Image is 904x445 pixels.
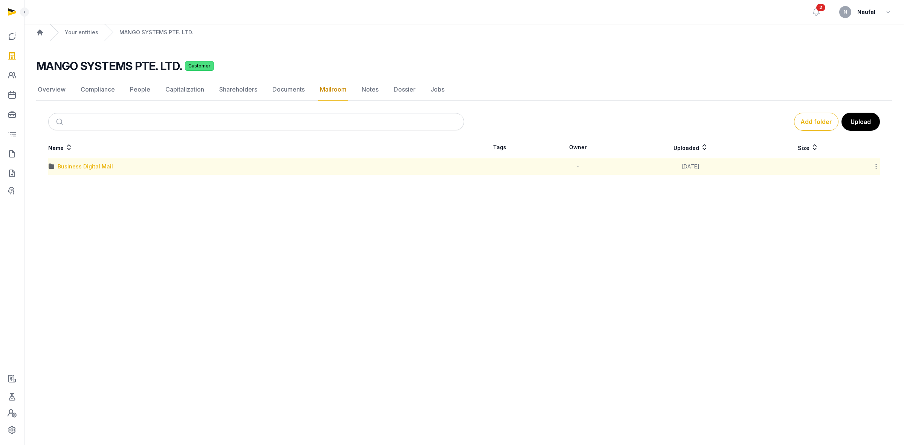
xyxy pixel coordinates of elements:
a: Capitalization [164,79,206,101]
nav: Breadcrumb [24,24,904,41]
div: Business Digital Mail [58,163,113,170]
th: Name [48,137,464,158]
td: - [535,158,621,175]
a: Jobs [429,79,446,101]
h2: MANGO SYSTEMS PTE. LTD. [36,59,182,73]
button: Upload [841,113,880,131]
button: Add folder [794,113,838,131]
a: Your entities [65,29,98,36]
img: folder.svg [49,164,55,170]
th: Uploaded [621,137,760,158]
nav: Tabs [36,79,892,101]
button: Submit [52,113,69,130]
a: Notes [360,79,380,101]
a: MANGO SYSTEMS PTE. LTD. [119,29,193,36]
span: Naufal [857,8,875,17]
a: Mailroom [318,79,348,101]
a: Dossier [392,79,417,101]
th: Tags [464,137,535,158]
a: Compliance [79,79,116,101]
td: [DATE] [621,158,760,175]
button: N [839,6,851,18]
a: Shareholders [218,79,259,101]
th: Size [760,137,856,158]
span: 2 [816,4,825,11]
span: N [844,10,847,14]
a: Overview [36,79,67,101]
a: Documents [271,79,306,101]
a: People [128,79,152,101]
span: Customer [185,61,214,71]
th: Owner [535,137,621,158]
